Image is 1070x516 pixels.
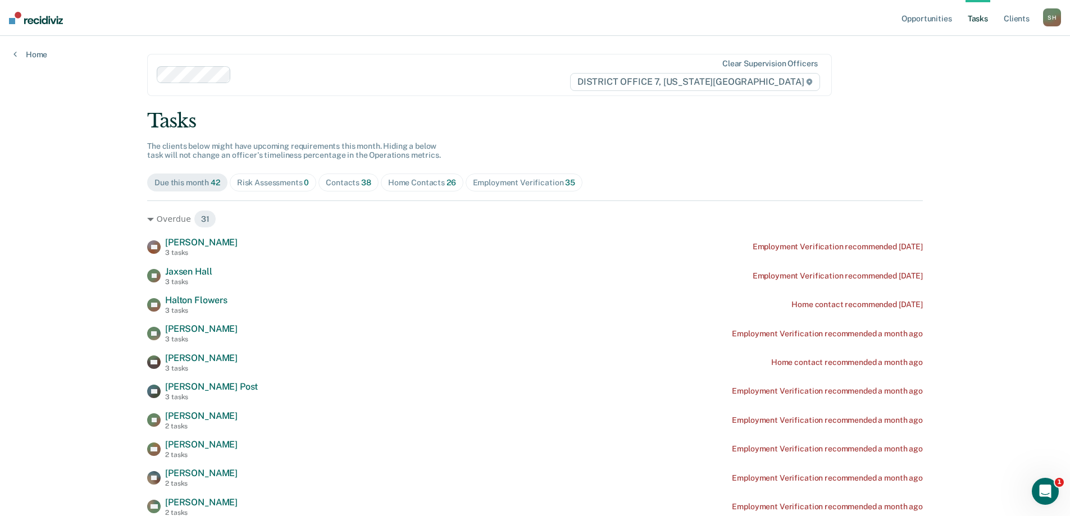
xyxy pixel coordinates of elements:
div: Home Contacts [388,178,456,188]
div: Employment Verification recommended a month ago [732,329,922,339]
div: 3 tasks [165,249,238,257]
div: 3 tasks [165,278,212,286]
span: 38 [361,178,371,187]
div: S H [1043,8,1061,26]
span: [PERSON_NAME] [165,468,238,478]
span: [PERSON_NAME] Post [165,381,258,392]
div: 3 tasks [165,335,238,343]
div: 3 tasks [165,393,258,401]
span: Jaxsen Hall [165,266,212,277]
div: Employment Verification recommended a month ago [732,415,922,425]
div: Employment Verification [473,178,575,188]
div: Employment Verification recommended [DATE] [753,242,923,252]
div: Employment Verification recommended a month ago [732,386,922,396]
div: Employment Verification recommended a month ago [732,502,922,512]
div: Employment Verification recommended a month ago [732,473,922,483]
span: 42 [211,178,220,187]
div: Overdue 31 [147,210,923,228]
div: 3 tasks [165,307,227,314]
div: Employment Verification recommended [DATE] [753,271,923,281]
div: 3 tasks [165,364,238,372]
div: Tasks [147,109,923,133]
div: 2 tasks [165,480,238,487]
span: 26 [447,178,456,187]
div: Clear supervision officers [722,59,818,69]
span: [PERSON_NAME] [165,237,238,248]
img: Recidiviz [9,12,63,24]
div: Home contact recommended a month ago [771,358,923,367]
span: Halton Flowers [165,295,227,305]
span: 1 [1055,478,1064,487]
div: 2 tasks [165,451,238,459]
span: 31 [194,210,217,228]
div: Home contact recommended [DATE] [791,300,923,309]
div: 2 tasks [165,422,238,430]
span: 0 [304,178,309,187]
iframe: Intercom live chat [1032,478,1059,505]
span: [PERSON_NAME] [165,410,238,421]
span: The clients below might have upcoming requirements this month. Hiding a below task will not chang... [147,141,441,160]
span: 35 [565,178,575,187]
span: [PERSON_NAME] [165,439,238,450]
span: [PERSON_NAME] [165,323,238,334]
div: Contacts [326,178,371,188]
span: [PERSON_NAME] [165,497,238,508]
div: Due this month [154,178,220,188]
div: Employment Verification recommended a month ago [732,444,922,454]
div: Risk Assessments [237,178,309,188]
span: [PERSON_NAME] [165,353,238,363]
a: Home [13,49,47,60]
span: DISTRICT OFFICE 7, [US_STATE][GEOGRAPHIC_DATA] [570,73,820,91]
button: SH [1043,8,1061,26]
